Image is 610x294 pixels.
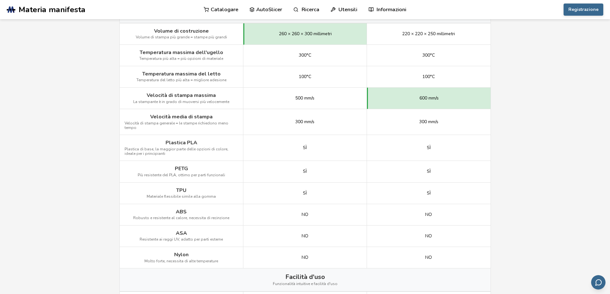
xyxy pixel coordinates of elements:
[425,254,432,260] font: NO
[302,233,308,239] font: NO
[174,251,189,258] font: Nylon
[302,211,308,218] font: NO
[402,31,455,37] font: 220 × 220 × 250 millimetri
[302,6,319,13] font: Ricerca
[176,208,187,215] font: ABS
[133,215,229,220] font: Robusto e resistente al calore, necessita di recinzione
[147,194,216,199] font: Materiale flessibile simile alla gomma
[140,237,223,242] font: Resistente ai raggi UV, adatto per parti esterne
[150,113,213,120] font: Velocità media di stampa
[419,119,438,125] font: 300 mm/s
[425,233,432,239] font: NO
[256,6,282,13] font: AutoSlicer
[427,168,431,174] font: SÌ
[295,95,314,101] font: 500 mm/s
[299,52,311,58] font: 300°C
[303,190,307,196] font: SÌ
[138,172,225,178] font: Più resistente del PLA, ottimo per parti funzionali
[591,275,606,290] button: Invia feedback via e-mail
[338,6,357,13] font: Utensili
[299,74,311,80] font: 100°C
[211,6,238,13] font: Catalogare
[273,281,338,286] font: Funzionalità intuitive e facilità d'uso
[176,187,186,194] font: TPU
[175,165,188,172] font: PETG
[144,258,218,264] font: Molto forte, necessita di alte temperature
[279,31,332,37] font: 260 × 260 × 300 millimetri
[154,28,209,35] font: Volume di costruzione
[295,119,314,125] font: 300 mm/s
[303,168,307,174] font: SÌ
[568,6,598,12] font: Registrazione
[147,92,216,99] font: Velocità di stampa massima
[136,35,227,40] font: Volume di stampa più grande = stampe più grandi
[427,190,431,196] font: SÌ
[419,95,439,101] font: 600 mm/s
[125,121,228,130] font: Velocità di stampa generale = le stampe richiedono meno tempo
[133,99,229,104] font: La stampante è in grado di muoversi più velocemente
[377,6,406,13] font: Informazioni
[19,4,85,15] font: Materia manifesta
[136,77,226,83] font: Temperatura del letto più alta = migliore adesione
[142,70,221,77] font: Temperatura massima del letto
[425,211,432,218] font: NO
[285,273,325,281] font: Facilità d'uso
[140,49,223,56] font: Temperatura massima dell'ugello
[422,52,435,58] font: 300°C
[303,145,307,151] font: SÌ
[166,139,197,146] font: Plastica PLA
[176,230,187,237] font: ASA
[564,4,603,16] button: Registrazione
[125,147,228,156] font: Plastica di base, la maggior parte delle opzioni di colore, ideale per i principianti
[427,145,431,151] font: SÌ
[422,74,435,80] font: 100°C
[139,56,223,61] font: Temperatura più alta = più opzioni di materiale
[302,254,308,260] font: NO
